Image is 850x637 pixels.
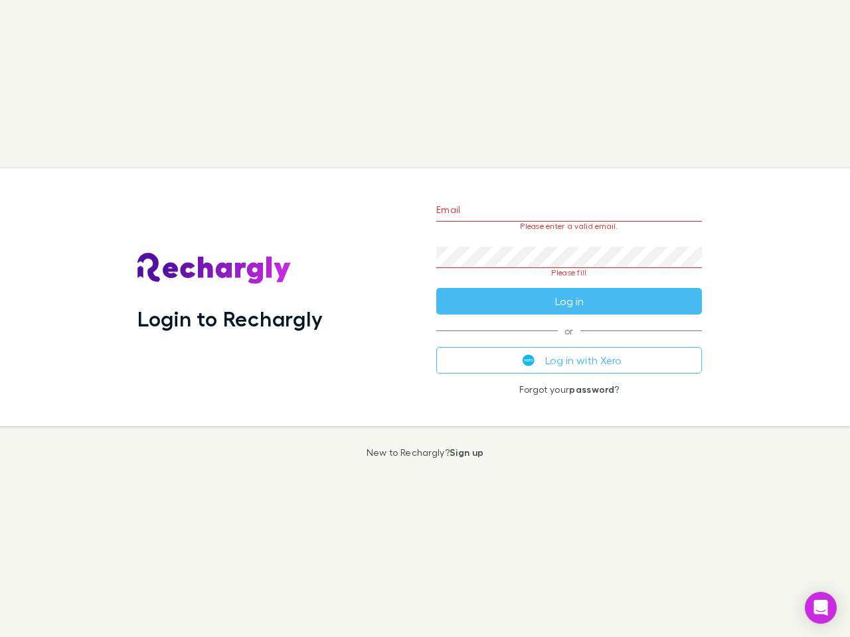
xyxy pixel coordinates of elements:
p: Forgot your ? [436,384,702,395]
p: Please enter a valid email. [436,222,702,231]
img: Rechargly's Logo [137,253,292,285]
button: Log in [436,288,702,315]
p: New to Rechargly? [367,447,484,458]
div: Open Intercom Messenger [805,592,837,624]
a: password [569,384,614,395]
h1: Login to Rechargly [137,306,323,331]
a: Sign up [450,447,483,458]
img: Xero's logo [523,354,535,366]
p: Please fill [436,268,702,277]
button: Log in with Xero [436,347,702,374]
